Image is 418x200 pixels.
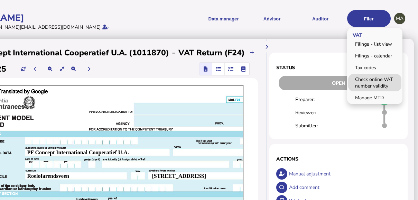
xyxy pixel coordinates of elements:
[199,63,212,75] mat-button-toggle: Return view
[152,173,206,179] b: [STREET_ADDRESS]
[18,63,29,75] button: Refresh data for current period
[202,10,245,27] button: Shows a dropdown of Data manager options
[276,64,401,71] h1: Status
[348,51,401,61] a: Filings - calendar
[276,182,288,193] button: Make a comment in the activity log.
[295,109,328,116] div: Reviewer:
[348,74,401,91] a: Check online VAT number validity
[348,92,401,103] a: Manage MTD
[45,63,56,75] button: Make the return view smaller
[171,10,390,27] menu: navigate products
[178,47,245,58] h2: VAT Return (F24)
[276,168,288,180] button: Make an adjustment to this return.
[348,39,401,49] a: Filings - list view
[237,63,249,75] mat-button-toggle: Ledger
[27,149,129,155] b: PF Concept International Cooperatief U.A.
[394,13,406,24] div: Profile settings
[279,76,399,90] div: Open
[347,10,391,27] button: Filer
[295,122,328,129] div: Submitter:
[295,96,328,103] div: Preparer:
[276,156,401,162] h1: Actions
[348,62,401,73] a: Tax codes
[30,63,41,75] button: Previous period
[224,63,237,75] mat-button-toggle: Reconcilliation view by tax code
[68,63,79,75] button: Make the return view larger
[27,173,69,179] b: Roelofarendsveen
[56,63,68,75] button: Reset the return view
[83,63,95,75] button: Next period
[261,41,272,53] button: Hide
[276,76,401,90] div: Return status - Actions are restricted to nominated users
[102,25,109,29] i: Email verified
[250,10,294,27] button: Shows a dropdown of VAT Advisor options
[287,167,401,181] div: Manual adjustment
[347,26,366,43] span: VAT
[287,181,401,194] div: Add comment
[299,10,342,27] button: Auditor
[169,47,178,58] div: -
[247,47,258,58] button: Upload transactions
[212,63,224,75] mat-button-toggle: Reconcilliation view by document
